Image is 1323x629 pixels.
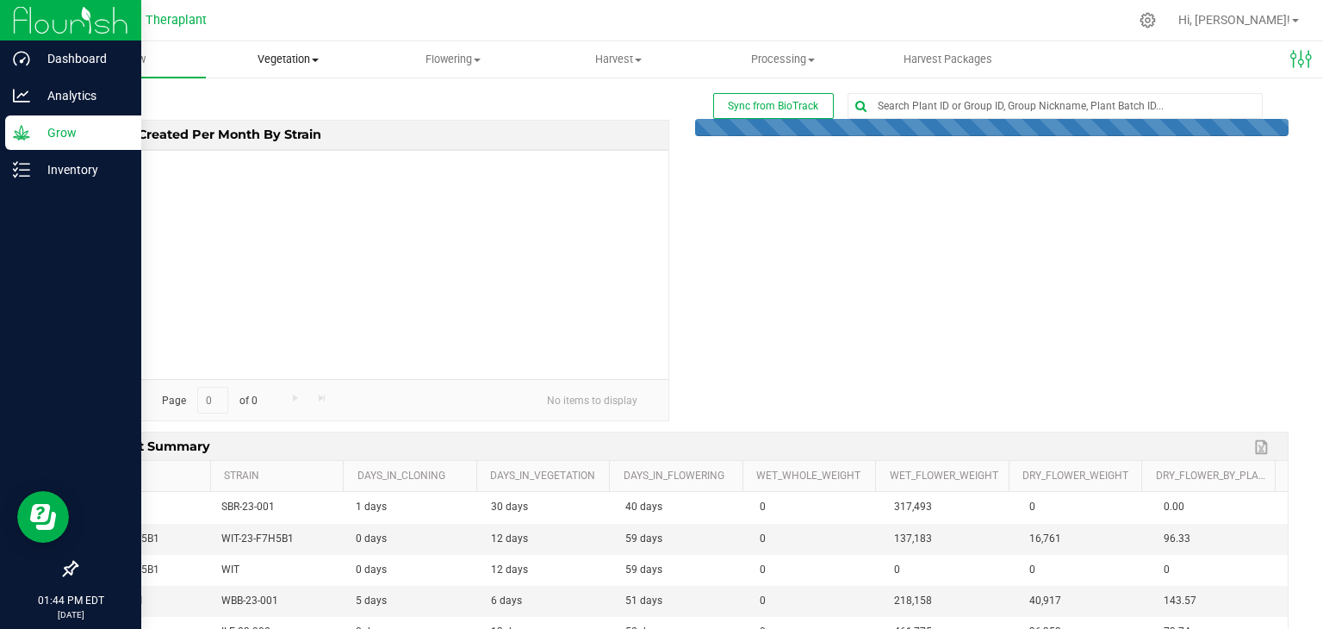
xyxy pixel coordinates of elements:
[1019,492,1153,523] td: 0
[147,387,271,414] span: Page of 0
[880,52,1016,67] span: Harvest Packages
[77,524,211,555] td: WIT-23-F7H5B1
[224,470,337,483] a: Strain
[211,492,345,523] td: SBR-23-001
[211,555,345,586] td: WIT
[1153,492,1288,523] td: 0.00
[1153,586,1288,617] td: 143.57
[749,555,884,586] td: 0
[13,161,30,178] inline-svg: Inventory
[481,524,615,555] td: 12 days
[30,48,134,69] p: Dashboard
[77,492,211,523] td: SBR-23-001
[701,52,864,67] span: Processing
[13,124,30,141] inline-svg: Grow
[357,470,470,483] a: Days_in_Cloning
[481,492,615,523] td: 30 days
[884,586,1018,617] td: 218,158
[211,586,345,617] td: WBB-23-001
[1156,470,1269,483] a: Dry_Flower_by_Plant
[8,608,134,621] p: [DATE]
[89,433,215,459] span: Harvest Summary
[30,122,134,143] p: Grow
[624,470,736,483] a: Days_in_Flowering
[372,52,535,67] span: Flowering
[756,470,869,483] a: Wet_Whole_Weight
[13,50,30,67] inline-svg: Dashboard
[1019,524,1153,555] td: 16,761
[13,87,30,104] inline-svg: Analytics
[1019,555,1153,586] td: 0
[700,41,865,78] a: Processing
[206,41,370,78] a: Vegetation
[848,94,1262,118] input: Search Plant ID or Group ID, Group Nickname, Plant Batch ID...
[30,85,134,106] p: Analytics
[89,121,326,147] span: Plants Created per Month by Strain
[481,555,615,586] td: 12 days
[749,492,884,523] td: 0
[77,586,211,617] td: WBB-23-001
[884,492,1018,523] td: 317,493
[1250,436,1276,458] a: Export to Excel
[1137,12,1158,28] div: Manage settings
[533,387,651,413] span: No items to display
[615,555,749,586] td: 59 days
[536,41,700,78] a: Harvest
[30,159,134,180] p: Inventory
[90,470,203,483] a: Harvest
[615,492,749,523] td: 40 days
[490,470,603,483] a: Days_in_Vegetation
[1022,470,1135,483] a: Dry_Flower_Weight
[728,100,818,112] span: Sync from BioTrack
[17,491,69,543] iframe: Resource center
[1178,13,1290,27] span: Hi, [PERSON_NAME]!
[77,555,211,586] td: WIT-23-F7H5B1
[749,524,884,555] td: 0
[371,41,536,78] a: Flowering
[615,524,749,555] td: 59 days
[615,586,749,617] td: 51 days
[345,492,480,523] td: 1 days
[749,586,884,617] td: 0
[866,41,1030,78] a: Harvest Packages
[481,586,615,617] td: 6 days
[1153,555,1288,586] td: 0
[8,593,134,608] p: 01:44 PM EDT
[211,524,345,555] td: WIT-23-F7H5B1
[884,524,1018,555] td: 137,183
[345,586,480,617] td: 5 days
[1019,586,1153,617] td: 40,917
[890,470,1003,483] a: Wet_Flower_Weight
[713,93,834,119] button: Sync from BioTrack
[537,52,699,67] span: Harvest
[1153,524,1288,555] td: 96.33
[146,13,207,28] span: Theraplant
[345,524,480,555] td: 0 days
[884,555,1018,586] td: 0
[345,555,480,586] td: 0 days
[207,52,370,67] span: Vegetation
